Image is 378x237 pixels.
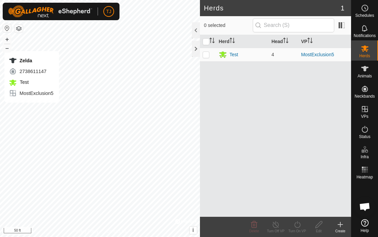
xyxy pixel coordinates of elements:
span: Neckbands [354,94,375,98]
div: Zelda [9,57,54,65]
span: Help [360,229,369,233]
a: Help [351,216,378,235]
span: 1 [341,3,344,13]
h2: Herds [204,4,341,12]
span: Heatmap [356,175,373,179]
button: – [3,44,11,52]
a: Contact Us [107,228,127,234]
button: Reset Map [3,24,11,32]
a: Privacy Policy [73,228,99,234]
span: 0 selected [204,22,253,29]
p-sorticon: Activate to sort [307,39,313,44]
span: TJ [106,8,111,15]
span: i [193,227,194,233]
span: Herds [359,54,370,58]
span: Schedules [355,13,374,18]
span: Infra [360,155,369,159]
img: Gallagher Logo [8,5,92,18]
div: 2738611147 [9,67,54,75]
th: Head [269,35,298,48]
button: + [3,35,11,43]
span: Status [359,135,370,139]
button: i [190,227,197,234]
div: Create [330,229,351,234]
th: VP [298,35,351,48]
span: Animals [357,74,372,78]
p-sorticon: Activate to sort [209,39,215,44]
span: 4 [271,52,274,57]
a: MostExclusion5 [301,52,334,57]
p-sorticon: Activate to sort [230,39,235,44]
button: Map Layers [15,25,23,33]
div: Turn Off VP [265,229,286,234]
div: Test [230,51,238,58]
span: VPs [361,114,368,118]
div: Turn On VP [286,229,308,234]
div: Open chat [355,197,375,217]
div: Edit [308,229,330,234]
p-sorticon: Activate to sort [283,39,288,44]
span: Notifications [354,34,376,38]
input: Search (S) [253,18,334,32]
span: Delete [249,229,259,233]
span: Test [18,79,29,85]
th: Herd [216,35,269,48]
div: MostExclusion5 [9,89,54,97]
